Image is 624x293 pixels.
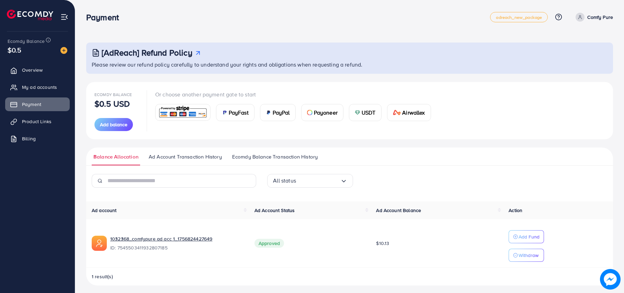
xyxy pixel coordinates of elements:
a: My ad accounts [5,80,70,94]
span: All status [273,175,296,186]
span: Add balance [100,121,127,128]
span: $10.13 [376,240,389,247]
p: Or choose another payment gate to start [155,90,436,98]
span: My ad accounts [22,84,57,91]
h3: Payment [86,12,124,22]
span: $0.5 [8,45,22,55]
a: cardAirwallex [387,104,431,121]
a: adreach_new_package [490,12,548,22]
button: Add balance [94,118,133,131]
span: Ad account [92,207,117,214]
p: Withdraw [519,251,538,259]
img: image [60,47,67,54]
span: Ad Account Balance [376,207,421,214]
a: cardPayoneer [301,104,343,121]
p: Comfy Pure [587,13,613,21]
p: $0.5 USD [94,99,130,108]
span: ID: 7545503411932807185 [110,244,243,251]
button: Withdraw [509,249,544,262]
a: Comfy Pure [573,13,613,22]
span: Payment [22,101,41,108]
span: Approved [254,239,284,248]
span: Billing [22,135,36,142]
span: Ad Account Transaction History [149,153,222,161]
span: adreach_new_package [496,15,542,20]
a: Payment [5,97,70,111]
span: Airwallex [402,108,425,117]
img: card [158,105,208,120]
span: Ecomdy Balance Transaction History [232,153,318,161]
div: <span class='underline'>1032368_comfypure ad acc 1_1756824427649</span></br>7545503411932807185 [110,235,243,251]
span: Ecomdy Balance [94,92,132,97]
span: Action [509,207,522,214]
div: Search for option [267,174,353,188]
span: Ad Account Status [254,207,295,214]
span: USDT [362,108,376,117]
span: PayFast [229,108,249,117]
a: Product Links [5,115,70,128]
span: Overview [22,67,43,73]
img: image [600,269,621,290]
p: Please review our refund policy carefully to understand your rights and obligations when requesti... [92,60,609,69]
img: ic-ads-acc.e4c84228.svg [92,236,107,251]
img: logo [7,10,53,20]
a: cardPayFast [216,104,254,121]
img: card [355,110,360,115]
span: Ecomdy Balance [8,38,45,45]
img: card [307,110,313,115]
p: Add Fund [519,233,540,241]
a: Overview [5,63,70,77]
span: 1 result(s) [92,273,113,280]
h3: [AdReach] Refund Policy [102,48,192,58]
a: cardUSDT [349,104,382,121]
input: Search for option [296,175,340,186]
img: card [222,110,227,115]
span: Product Links [22,118,52,125]
img: card [266,110,271,115]
span: Balance Allocation [93,153,138,161]
a: cardPayPal [260,104,296,121]
a: Billing [5,132,70,145]
a: 1032368_comfypure ad acc 1_1756824427649 [110,235,243,242]
span: Payoneer [314,108,338,117]
span: PayPal [273,108,290,117]
a: card [155,104,211,121]
button: Add Fund [509,230,544,243]
img: menu [60,13,68,21]
img: card [393,110,401,115]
